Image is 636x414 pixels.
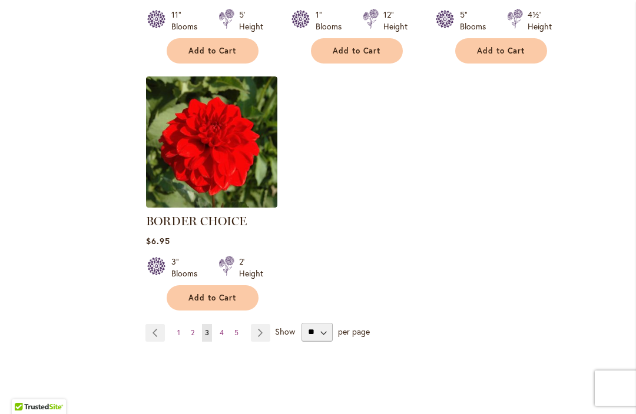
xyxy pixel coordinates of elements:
div: 3" Blooms [171,256,204,279]
a: 1 [174,324,183,342]
a: 4 [217,324,227,342]
span: 5 [234,328,238,337]
span: Show [275,325,295,336]
span: Add to Cart [188,293,237,303]
span: Add to Cart [333,46,381,56]
button: Add to Cart [455,38,547,64]
span: 3 [205,328,209,337]
div: 12" Height [383,9,408,32]
div: 5' Height [239,9,263,32]
a: 2 [188,324,197,342]
button: Add to Cart [167,38,259,64]
a: BORDER CHOICE [146,214,247,228]
span: 1 [177,328,180,337]
a: 5 [231,324,241,342]
button: Add to Cart [167,285,259,310]
div: 2' Height [239,256,263,279]
div: 5" Blooms [460,9,493,32]
span: per page [338,325,370,336]
iframe: Launch Accessibility Center [9,372,42,405]
div: 1" Blooms [316,9,349,32]
div: 4½' Height [528,9,552,32]
img: BORDER CHOICE [146,76,277,208]
button: Add to Cart [311,38,403,64]
span: Add to Cart [188,46,237,56]
span: $6.95 [146,235,170,246]
span: 4 [220,328,224,337]
div: 11" Blooms [171,9,204,32]
span: 2 [191,328,194,337]
a: BORDER CHOICE [146,199,277,210]
span: Add to Cart [477,46,525,56]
